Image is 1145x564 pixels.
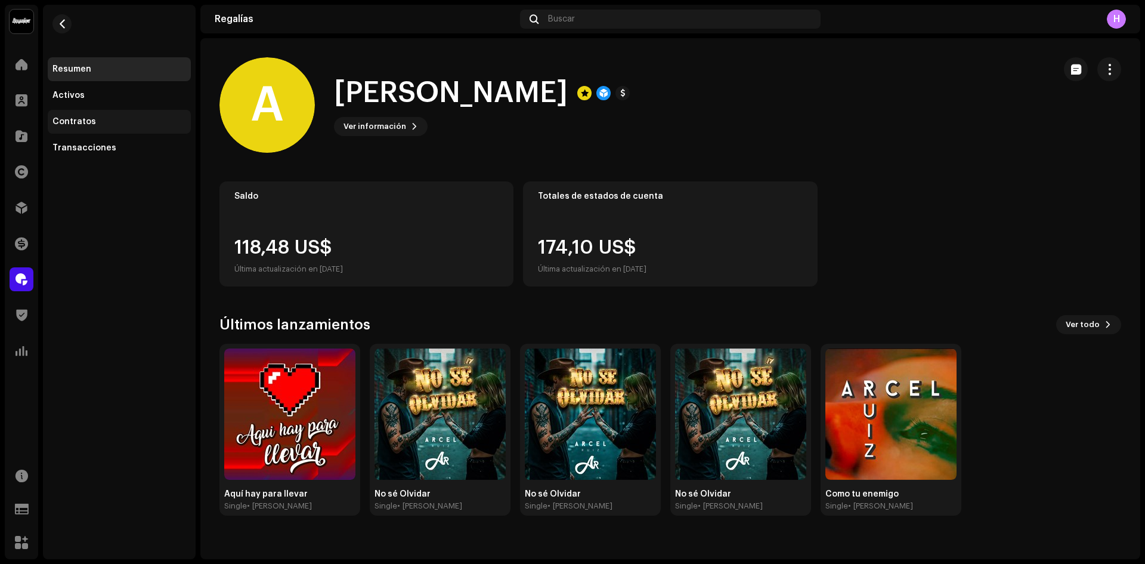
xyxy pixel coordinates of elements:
[52,64,91,74] div: Resumen
[675,489,806,499] div: No sé Olvidar
[219,315,370,334] h3: Últimos lanzamientos
[548,14,575,24] span: Buscar
[224,501,247,511] div: Single
[525,501,547,511] div: Single
[825,501,848,511] div: Single
[698,501,763,511] div: • [PERSON_NAME]
[525,489,656,499] div: No sé Olvidar
[234,262,343,276] div: Última actualización en [DATE]
[48,110,191,134] re-m-nav-item: Contratos
[247,501,312,511] div: • [PERSON_NAME]
[1107,10,1126,29] div: H
[538,192,802,201] div: Totales de estados de cuenta
[52,143,116,153] div: Transacciones
[224,349,355,480] img: b3840bf6-543e-4f5c-a2b1-f13e3a257f88
[224,489,355,499] div: Aquí hay para llevar
[215,14,515,24] div: Regalías
[848,501,913,511] div: • [PERSON_NAME]
[48,136,191,160] re-m-nav-item: Transacciones
[343,115,406,138] span: Ver información
[538,262,646,276] div: Última actualización en [DATE]
[825,489,957,499] div: Como tu enemigo
[397,501,462,511] div: • [PERSON_NAME]
[547,501,612,511] div: • [PERSON_NAME]
[1066,313,1100,337] span: Ver todo
[48,57,191,81] re-m-nav-item: Resumen
[334,74,568,112] h1: [PERSON_NAME]
[525,349,656,480] img: 68b3fe44-e1d9-41ed-a59e-90a5d7322614
[52,91,85,100] div: Activos
[375,349,506,480] img: f6e60731-fb29-4791-8711-c92e8513219b
[675,349,806,480] img: 3c8a2a5d-17d8-41de-9ffa-9828cd1f2112
[375,489,506,499] div: No sé Olvidar
[219,181,513,286] re-o-card-value: Saldo
[825,349,957,480] img: 91d57320-97e2-4dda-a7e0-498724619049
[219,57,315,153] div: A
[334,117,428,136] button: Ver información
[48,84,191,107] re-m-nav-item: Activos
[10,10,33,33] img: 10370c6a-d0e2-4592-b8a2-38f444b0ca44
[375,501,397,511] div: Single
[234,192,499,201] div: Saldo
[675,501,698,511] div: Single
[1056,315,1121,334] button: Ver todo
[52,117,96,127] div: Contratos
[523,181,817,286] re-o-card-value: Totales de estados de cuenta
